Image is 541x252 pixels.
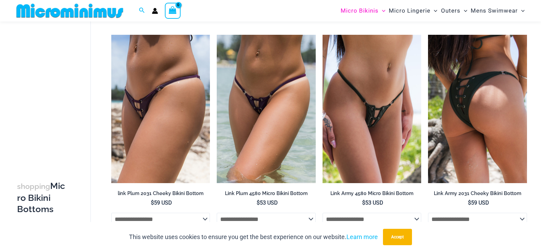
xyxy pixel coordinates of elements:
a: link Plum 2031 Cheeky Bikini Bottom [111,190,210,199]
img: MM SHOP LOGO FLAT [14,3,126,18]
a: Micro LingerieMenu ToggleMenu Toggle [387,2,439,19]
a: Link Plum 4580 Micro Bikini Bottom [217,190,316,199]
a: Mens SwimwearMenu ToggleMenu Toggle [469,2,526,19]
button: Accept [383,229,412,245]
span: $ [362,199,365,206]
a: Link Army 4580 Micro Bikini Bottom [323,190,422,199]
span: Menu Toggle [460,2,467,19]
a: Account icon link [152,8,158,14]
span: $ [257,199,260,206]
a: Learn more [346,233,378,240]
img: Link Plum 2031 Cheeky 03 [111,35,210,183]
nav: Site Navigation [338,1,527,20]
bdi: 53 USD [362,199,383,206]
a: Search icon link [139,6,145,15]
img: Link Army 2031 Cheeky 02 [428,35,527,183]
a: Micro BikinisMenu ToggleMenu Toggle [339,2,387,19]
a: Link Army 4580 Micro 01Link Army 4580 Micro 02Link Army 4580 Micro 02 [323,35,422,183]
a: View Shopping Cart, empty [165,3,181,18]
h2: link Plum 2031 Cheeky Bikini Bottom [111,190,210,197]
h2: Link Army 4580 Micro Bikini Bottom [323,190,422,197]
span: Menu Toggle [379,2,385,19]
a: Link Plum 4580 Micro 01Link Plum 4580 Micro 02Link Plum 4580 Micro 02 [217,35,316,183]
span: Menu Toggle [430,2,437,19]
span: Menu Toggle [518,2,525,19]
p: This website uses cookies to ensure you get the best experience on our website. [129,232,378,242]
a: Link Plum 2031 Cheeky 03Link Plum 2031 Cheeky 04Link Plum 2031 Cheeky 04 [111,35,210,183]
h2: Link Army 2031 Cheeky Bikini Bottom [428,190,527,197]
span: Micro Lingerie [389,2,430,19]
img: Link Plum 4580 Micro 01 [217,35,316,183]
span: Micro Bikinis [341,2,379,19]
iframe: TrustedSite Certified [17,23,79,159]
span: shopping [17,182,50,191]
bdi: 59 USD [151,199,172,206]
a: Link Army 2031 Cheeky 01Link Army 2031 Cheeky 02Link Army 2031 Cheeky 02 [428,35,527,183]
span: Mens Swimwear [471,2,518,19]
h3: Micro Bikini Bottoms [17,180,67,215]
span: $ [468,199,471,206]
bdi: 53 USD [257,199,278,206]
img: Link Army 4580 Micro 01 [323,35,422,183]
h2: Link Plum 4580 Micro Bikini Bottom [217,190,316,197]
a: Link Army 2031 Cheeky Bikini Bottom [428,190,527,199]
span: $ [151,199,154,206]
a: OutersMenu ToggleMenu Toggle [439,2,469,19]
span: Outers [441,2,460,19]
bdi: 59 USD [468,199,489,206]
